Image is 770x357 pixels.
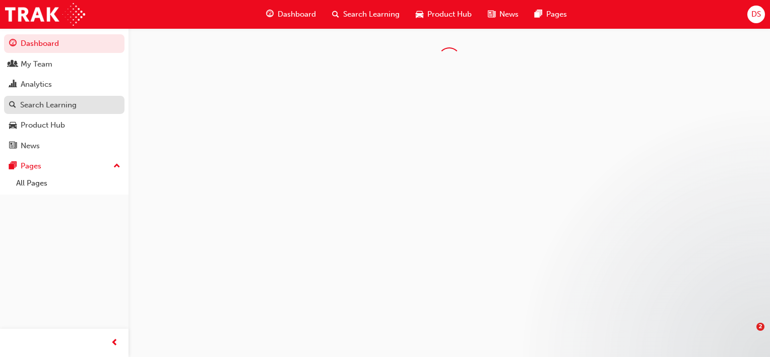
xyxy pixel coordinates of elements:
iframe: Intercom live chat [736,323,760,347]
button: Pages [4,157,124,175]
div: Search Learning [20,99,77,111]
div: News [21,140,40,152]
span: Pages [546,9,567,20]
span: guage-icon [9,39,17,48]
span: prev-icon [111,337,118,349]
a: search-iconSearch Learning [324,4,408,25]
a: Search Learning [4,96,124,114]
span: DS [751,9,761,20]
span: pages-icon [9,162,17,171]
span: Search Learning [343,9,400,20]
a: Dashboard [4,34,124,53]
span: news-icon [488,8,495,21]
a: Product Hub [4,116,124,135]
a: Analytics [4,75,124,94]
span: Product Hub [427,9,472,20]
a: guage-iconDashboard [258,4,324,25]
a: news-iconNews [480,4,527,25]
span: car-icon [9,121,17,130]
span: up-icon [113,160,120,173]
span: guage-icon [266,8,274,21]
a: My Team [4,55,124,74]
button: DS [747,6,765,23]
button: DashboardMy TeamAnalyticsSearch LearningProduct HubNews [4,32,124,157]
span: car-icon [416,8,423,21]
span: search-icon [9,101,16,110]
div: Pages [21,160,41,172]
span: 2 [756,323,764,331]
span: Dashboard [278,9,316,20]
span: News [499,9,519,20]
a: All Pages [12,175,124,191]
div: My Team [21,58,52,70]
span: pages-icon [535,8,542,21]
span: news-icon [9,142,17,151]
a: pages-iconPages [527,4,575,25]
div: Analytics [21,79,52,90]
span: search-icon [332,8,339,21]
div: Product Hub [21,120,65,131]
span: people-icon [9,60,17,69]
img: Trak [5,3,85,26]
a: News [4,137,124,155]
span: chart-icon [9,80,17,89]
a: car-iconProduct Hub [408,4,480,25]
